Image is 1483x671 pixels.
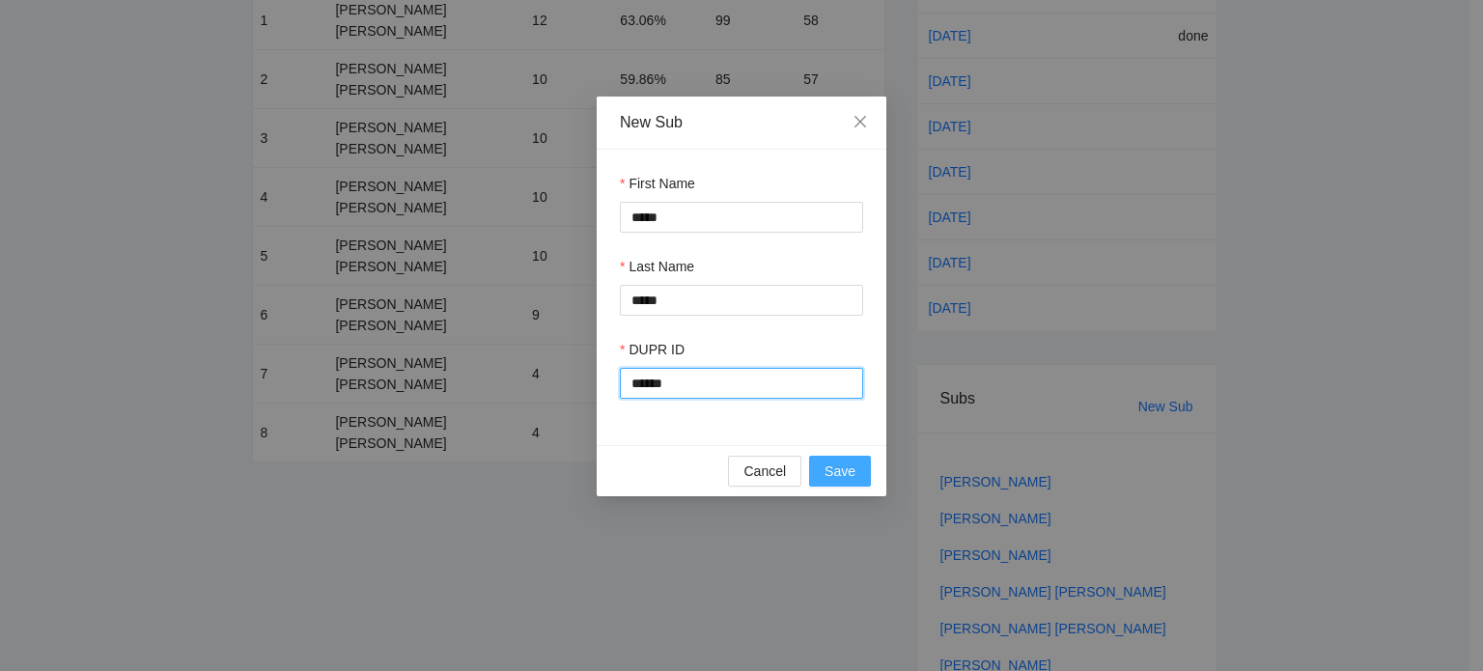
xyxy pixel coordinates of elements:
[620,202,863,233] input: First Name
[728,456,801,487] button: Cancel
[620,256,694,277] label: Last Name
[809,456,871,487] button: Save
[620,339,685,360] label: DUPR ID
[743,461,786,482] span: Cancel
[853,114,868,129] span: close
[620,368,863,399] input: DUPR ID
[834,97,886,149] button: Close
[620,112,863,133] div: New Sub
[825,461,855,482] span: Save
[620,285,863,316] input: Last Name
[620,173,695,194] label: First Name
